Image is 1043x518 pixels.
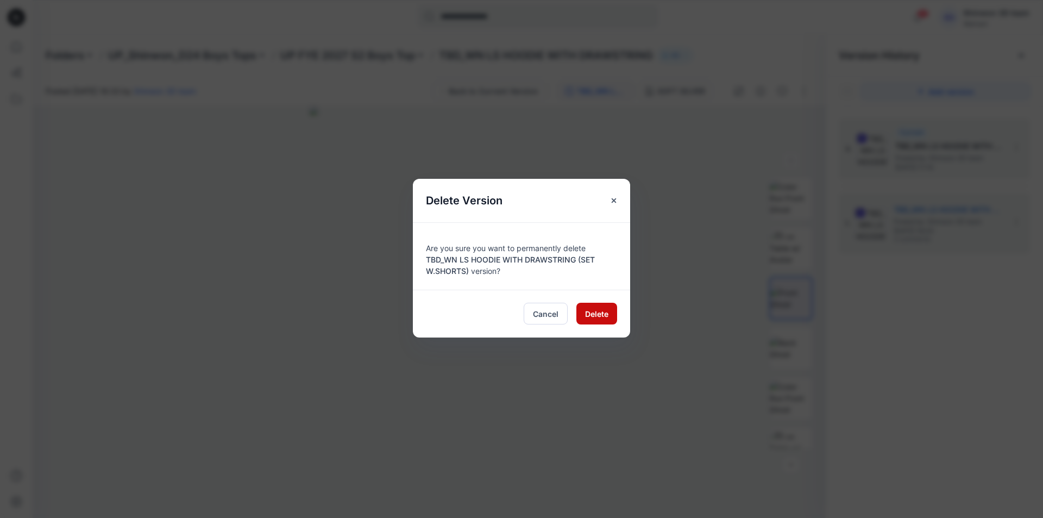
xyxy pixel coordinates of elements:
span: Delete [585,308,608,320]
span: TBD_WN LS HOODIE WITH DRAWSTRING (SET W.SHORTS) [426,255,595,276]
button: Close [604,191,624,210]
button: Cancel [524,303,568,324]
button: Delete [576,303,617,324]
h5: Delete Version [413,179,516,222]
div: Are you sure you want to permanently delete version? [426,236,617,277]
span: Cancel [533,308,558,320]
